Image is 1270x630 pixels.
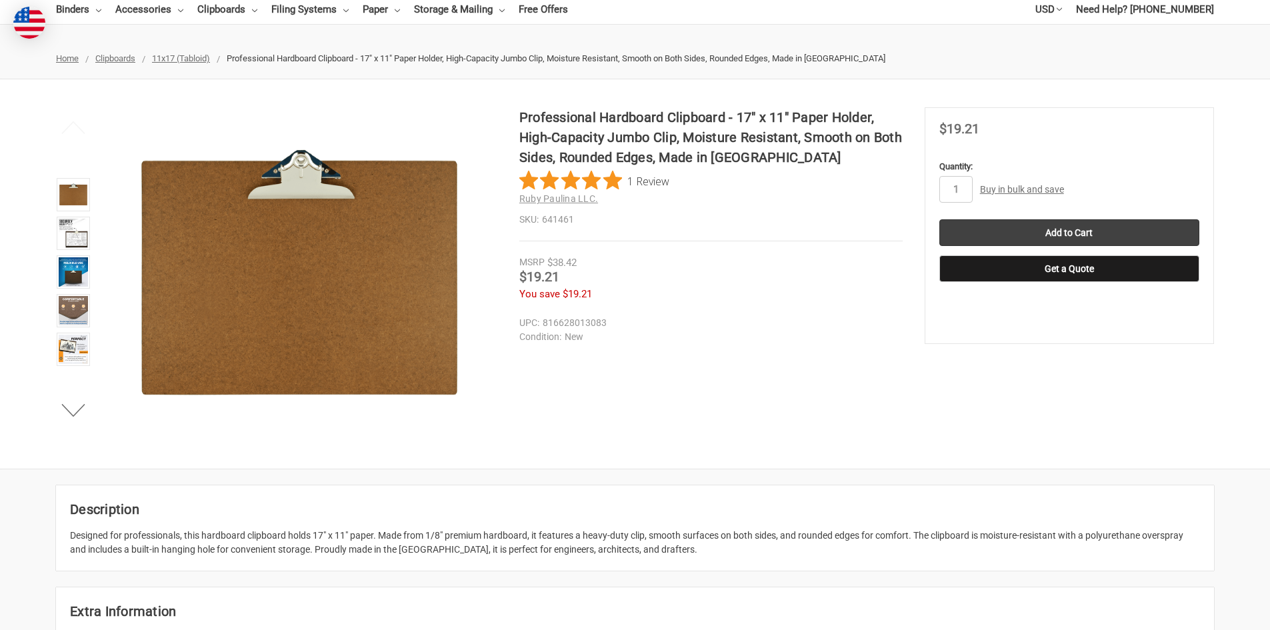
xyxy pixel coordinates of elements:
[59,335,88,364] img: Professional Hardboard Clipboard - 17" x 11" Paper Holder, High-Capacity Jumbo Clip, Moisture Res...
[519,255,545,269] div: MSRP
[95,53,135,63] a: Clipboards
[939,160,1199,173] label: Quantity:
[227,53,885,63] span: Professional Hardboard Clipboard - 17" x 11" Paper Holder, High-Capacity Jumbo Clip, Moisture Res...
[519,107,903,167] h1: Professional Hardboard Clipboard - 17" x 11" Paper Holder, High-Capacity Jumbo Clip, Moisture Res...
[547,257,577,269] span: $38.42
[13,7,45,39] img: duty and tax information for United States
[70,499,1200,519] h2: Description
[133,107,466,441] img: Professional Hardboard Clipboard - 17" x 11" Paper Holder, High-Capacity Jumbo Clip, Moisture Res...
[70,601,1200,621] h2: Extra Information
[627,171,669,191] span: 1 Review
[519,269,559,285] span: $19.21
[56,53,79,63] a: Home
[939,219,1199,246] input: Add to Cart
[939,121,979,137] span: $19.21
[53,397,94,423] button: Next
[563,288,592,300] span: $19.21
[59,219,88,248] img: Professional Hardboard Clipboard - 17" x 11" Paper Holder, High-Capacity Jumbo Clip, Moisture Res...
[519,193,598,204] a: Ruby Paulina LLC.
[59,257,88,287] img: 17x11 clipboard with 1/8" hardboard material, rounded corners, smooth on both sides, board size 1...
[519,171,669,191] button: Rated 5 out of 5 stars from 1 reviews. Jump to reviews.
[519,213,903,227] dd: 641461
[53,114,94,141] button: Previous
[59,180,88,209] img: Professional Hardboard Clipboard - 17" x 11" Paper Holder, High-Capacity Jumbo Clip, Moisture Res...
[519,316,539,330] dt: UPC:
[519,330,561,344] dt: Condition:
[519,316,897,330] dd: 816628013083
[519,213,539,227] dt: SKU:
[519,288,560,300] span: You save
[980,184,1064,195] a: Buy in bulk and save
[152,53,210,63] a: 11x17 (Tabloid)
[519,330,897,344] dd: New
[59,296,88,325] img: Professional Hardboard Clipboard - 17" x 11" Paper Holder, High-Capacity Jumbo Clip, Moisture Res...
[70,529,1200,557] div: Designed for professionals, this hardboard clipboard holds 17" x 11" paper. Made from 1/8" premiu...
[939,255,1199,282] button: Get a Quote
